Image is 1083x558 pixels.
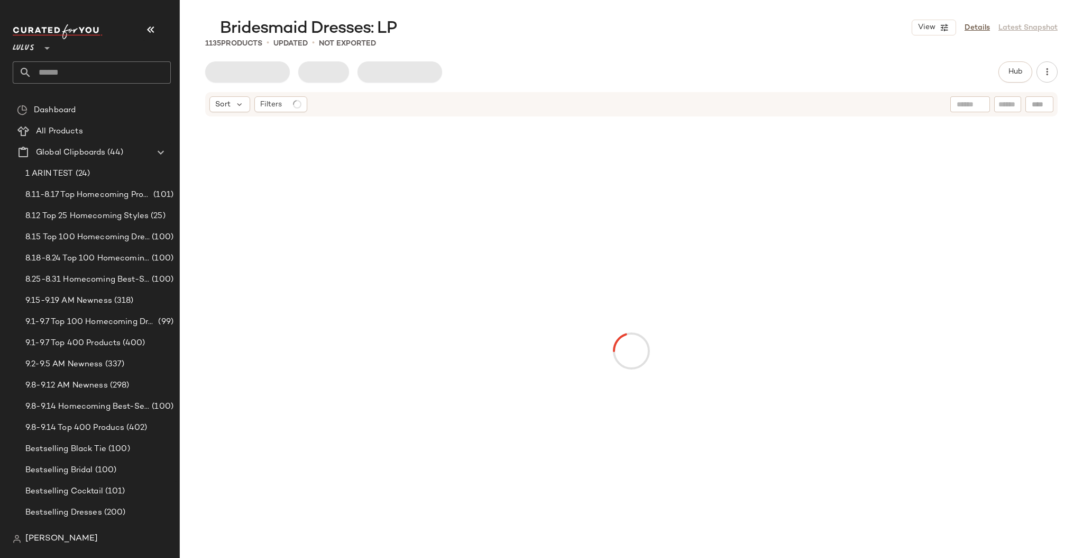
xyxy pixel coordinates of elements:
[25,464,93,476] span: Bestselling Bridal
[25,380,108,392] span: 9.8-9.12 AM Newness
[25,528,145,540] span: Bestselling Dresses Under $50
[917,23,935,32] span: View
[25,210,149,222] span: 8.12 Top 25 Homecoming Styles
[150,274,173,286] span: (100)
[25,189,151,201] span: 8.11-8.17 Top Homecoming Product
[912,20,956,35] button: View
[74,168,90,180] span: (24)
[25,253,150,265] span: 8.18-8.24 Top 100 Homecoming Dresses
[93,464,117,476] span: (100)
[215,99,231,110] span: Sort
[106,443,130,455] span: (100)
[220,18,397,39] span: Bridesmaid Dresses: LP
[150,401,173,413] span: (100)
[260,99,282,110] span: Filters
[267,37,269,50] span: •
[105,147,123,159] span: (44)
[25,316,156,328] span: 9.1-9.7 Top 100 Homecoming Dresses
[34,104,76,116] span: Dashboard
[205,40,221,48] span: 1135
[25,337,121,349] span: 9.1-9.7 Top 400 Products
[25,533,98,545] span: [PERSON_NAME]
[998,61,1032,83] button: Hub
[25,401,150,413] span: 9.8-9.14 Homecoming Best-Sellers
[13,24,103,39] img: cfy_white_logo.C9jOOHJF.svg
[124,422,147,434] span: (402)
[1008,68,1023,76] span: Hub
[205,38,262,49] div: Products
[25,274,150,286] span: 8.25-8.31 Homecoming Best-Sellers
[25,443,106,455] span: Bestselling Black Tie
[25,507,102,519] span: Bestselling Dresses
[102,507,126,519] span: (200)
[13,535,21,543] img: svg%3e
[25,485,103,498] span: Bestselling Cocktail
[25,358,103,371] span: 9.2-9.5 AM Newness
[36,125,83,138] span: All Products
[121,337,145,349] span: (400)
[150,231,173,244] span: (100)
[17,105,27,115] img: svg%3e
[25,295,112,307] span: 9.15-9.19 AM Newness
[273,38,308,49] p: updated
[145,528,163,540] span: (44)
[149,210,166,222] span: (25)
[319,38,376,49] p: Not Exported
[112,295,134,307] span: (318)
[103,358,125,371] span: (337)
[25,231,150,244] span: 8.15 Top 100 Homecoming Dresses
[25,168,74,180] span: 1 ARIN TEST
[150,253,173,265] span: (100)
[108,380,130,392] span: (298)
[25,422,124,434] span: 9.8-9.14 Top 400 Producs
[13,36,34,55] span: Lulus
[312,37,315,50] span: •
[36,147,105,159] span: Global Clipboards
[151,189,173,201] span: (101)
[103,485,125,498] span: (101)
[156,316,173,328] span: (99)
[965,22,990,33] a: Details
